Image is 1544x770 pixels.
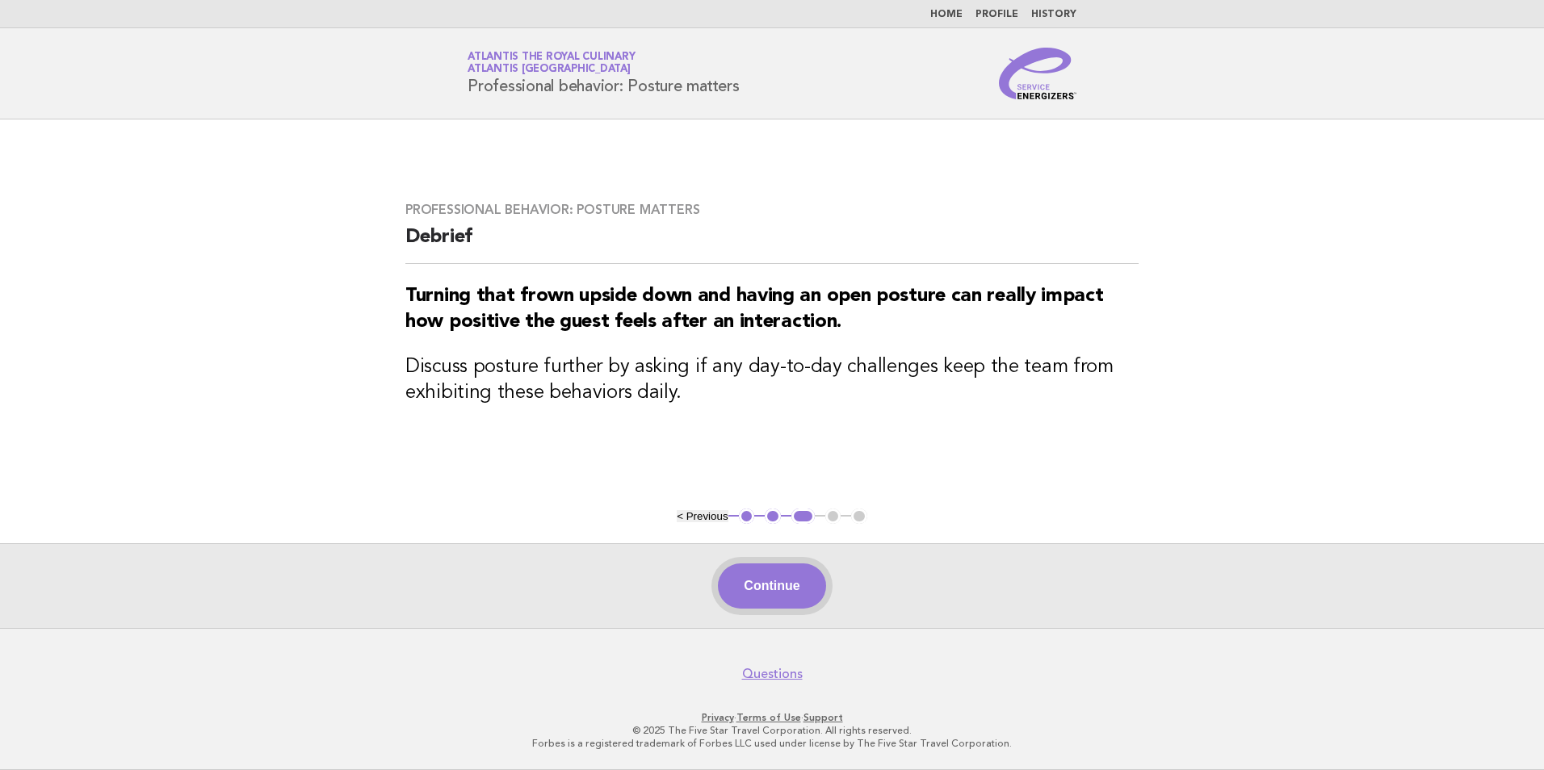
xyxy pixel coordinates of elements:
a: Terms of Use [736,712,801,723]
a: Questions [742,666,803,682]
h3: Discuss posture further by asking if any day-to-day challenges keep the team from exhibiting thes... [405,354,1139,406]
span: Atlantis [GEOGRAPHIC_DATA] [468,65,631,75]
a: Home [930,10,963,19]
p: · · [278,711,1266,724]
a: Privacy [702,712,734,723]
button: Continue [718,563,825,609]
h2: Debrief [405,224,1139,264]
p: © 2025 The Five Star Travel Corporation. All rights reserved. [278,724,1266,737]
p: Forbes is a registered trademark of Forbes LLC used under license by The Five Star Travel Corpora... [278,737,1266,750]
img: Service Energizers [999,48,1076,99]
button: < Previous [677,510,728,522]
a: Support [803,712,843,723]
button: 3 [791,508,815,525]
button: 1 [739,508,755,525]
h1: Professional behavior: Posture matters [468,52,740,94]
a: Profile [975,10,1018,19]
a: Atlantis the Royal CulinaryAtlantis [GEOGRAPHIC_DATA] [468,52,635,74]
strong: Turning that frown upside down and having an open posture can really impact how positive the gues... [405,287,1104,332]
button: 2 [765,508,781,525]
a: History [1031,10,1076,19]
h3: Professional behavior: Posture matters [405,202,1139,218]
